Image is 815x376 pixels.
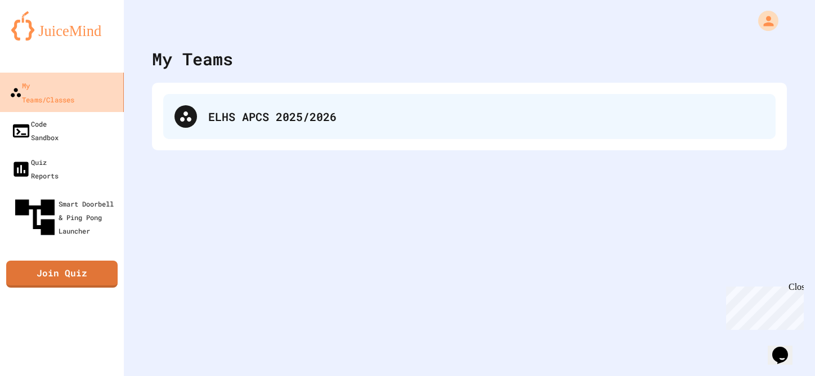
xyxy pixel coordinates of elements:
img: logo-orange.svg [11,11,113,41]
div: Code Sandbox [11,117,59,144]
div: Quiz Reports [11,155,59,182]
div: Chat with us now!Close [5,5,78,71]
iframe: chat widget [768,331,804,365]
a: Join Quiz [6,261,118,288]
div: ELHS APCS 2025/2026 [208,108,764,125]
div: My Teams [152,46,233,71]
div: ELHS APCS 2025/2026 [163,94,776,139]
div: My Teams/Classes [10,78,74,106]
div: My Account [746,8,781,34]
iframe: chat widget [722,282,804,330]
div: Smart Doorbell & Ping Pong Launcher [11,194,119,241]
